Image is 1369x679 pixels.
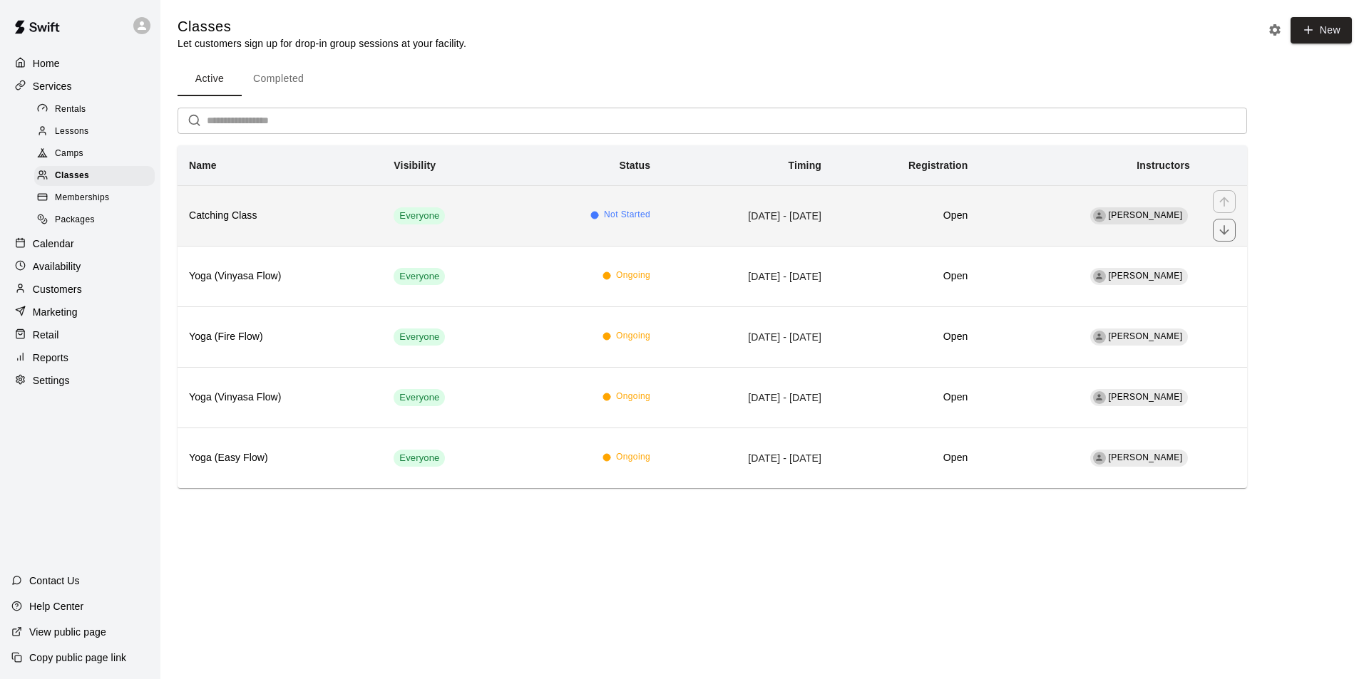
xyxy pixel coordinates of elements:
[33,79,72,93] p: Services
[844,329,968,345] h6: Open
[34,210,155,230] div: Packages
[604,208,650,222] span: Not Started
[55,147,83,161] span: Camps
[34,188,155,208] div: Memberships
[189,450,371,466] h6: Yoga (Easy Flow)
[189,208,371,224] h6: Catching Class
[1109,452,1183,462] span: [PERSON_NAME]
[11,370,149,391] a: Settings
[11,301,149,323] a: Marketing
[34,144,155,164] div: Camps
[34,143,160,165] a: Camps
[34,120,160,142] a: Lessons
[11,76,149,97] a: Services
[11,53,149,74] a: Home
[394,452,445,465] span: Everyone
[189,390,371,405] h6: Yoga (Vinyasa Flow)
[11,347,149,368] a: Reports
[55,125,89,139] span: Lessons
[394,328,445,346] div: This service is visible to all of your customers
[394,389,445,406] div: This service is visible to all of your customers
[844,269,968,284] h6: Open
[394,209,445,223] span: Everyone
[1109,210,1183,220] span: [PERSON_NAME]
[662,367,833,427] td: [DATE] - [DATE]
[394,391,445,405] span: Everyone
[1093,452,1106,465] div: Adrienne Glenn
[189,160,217,171] b: Name
[11,256,149,277] a: Availability
[844,208,968,224] h6: Open
[33,237,74,251] p: Calendar
[34,100,155,120] div: Rentals
[844,390,968,405] h6: Open
[1291,17,1352,43] button: New
[394,270,445,284] span: Everyone
[394,268,445,285] div: This service is visible to all of your customers
[11,233,149,254] a: Calendar
[789,160,822,171] b: Timing
[616,390,650,404] span: Ongoing
[616,269,650,283] span: Ongoing
[33,259,81,274] p: Availability
[619,160,650,171] b: Status
[29,651,126,665] p: Copy public page link
[394,160,436,171] b: Visibility
[33,351,68,365] p: Reports
[178,145,1247,488] table: simple table
[29,625,106,639] p: View public page
[29,574,80,588] p: Contact Us
[189,329,371,345] h6: Yoga (Fire Flow)
[1093,331,1106,343] div: Adrienne Glenn
[178,62,242,96] button: Active
[1264,19,1286,41] button: Classes settings
[178,36,466,51] p: Let customers sign up for drop-in group sessions at your facility.
[33,282,82,296] p: Customers
[178,17,466,36] h5: Classes
[394,207,445,224] div: This service is visible to all of your customers
[11,279,149,300] a: Customers
[33,305,78,319] p: Marketing
[1093,391,1106,404] div: Adrienne Glenn
[55,213,95,227] span: Packages
[616,329,650,343] span: Ongoing
[394,331,445,344] span: Everyone
[662,427,833,488] td: [DATE] - [DATE]
[662,185,833,246] td: [DATE] - [DATE]
[34,166,155,186] div: Classes
[55,169,89,183] span: Classes
[242,62,315,96] button: Completed
[662,246,833,306] td: [DATE] - [DATE]
[1093,209,1106,222] div: Jacob Caruso
[55,191,109,205] span: Memberships
[34,187,160,209] a: Memberships
[189,269,371,284] h6: Yoga (Vinyasa Flow)
[1109,331,1183,341] span: [PERSON_NAME]
[55,103,86,117] span: Rentals
[394,450,445,467] div: This service is visible to all of your customers
[662,306,833,367] td: [DATE] - [DATE]
[34,98,160,120] a: Rentals
[33,56,60,71] p: Home
[1093,270,1106,283] div: Adrienne Glenn
[908,160,968,171] b: Registration
[844,450,968,466] h6: Open
[11,324,149,346] a: Retail
[1109,271,1183,281] span: [PERSON_NAME]
[1137,160,1190,171] b: Instructors
[1109,392,1183,402] span: [PERSON_NAME]
[34,122,155,142] div: Lessons
[34,165,160,187] a: Classes
[33,373,70,388] p: Settings
[1213,219,1236,242] button: move item down
[34,209,160,232] a: Packages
